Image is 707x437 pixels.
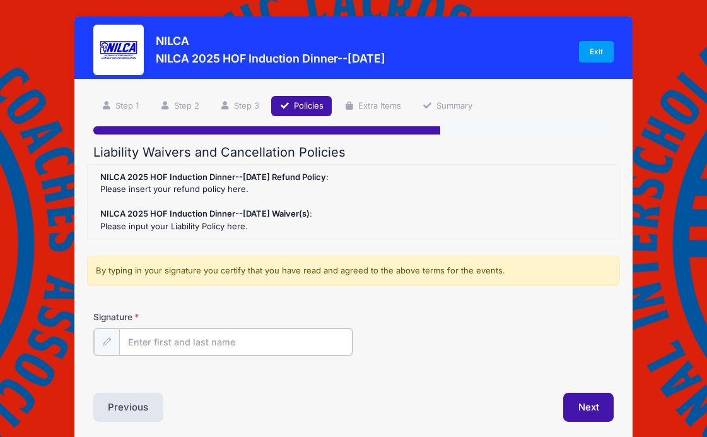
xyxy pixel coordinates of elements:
h3: NILCA 2025 HOF Induction Dinner--[DATE] [156,52,385,65]
h3: NILCA [156,34,385,47]
a: Policies [271,96,332,117]
label: Signature [93,311,223,323]
strong: NILCA 2025 HOF Induction Dinner--[DATE] Refund Policy [100,172,326,182]
a: Summary [414,96,481,117]
div: By typing in your signature you certify that you have read and agreed to the above terms for the ... [87,256,620,286]
a: Exit [579,41,614,63]
input: Enter first and last name [119,328,353,356]
a: Step 3 [211,96,267,117]
div: : Please insert your refund policy here. : Please input your Liability Policy here. [94,171,613,233]
strong: NILCA 2025 HOF Induction Dinner--[DATE] Waiver(s) [100,208,310,218]
button: Previous [93,393,164,422]
a: Step 2 [151,96,207,117]
a: Step 1 [93,96,148,117]
h2: Liability Waivers and Cancellation Policies [93,145,614,160]
button: Next [563,393,614,422]
a: Extra Items [336,96,410,117]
